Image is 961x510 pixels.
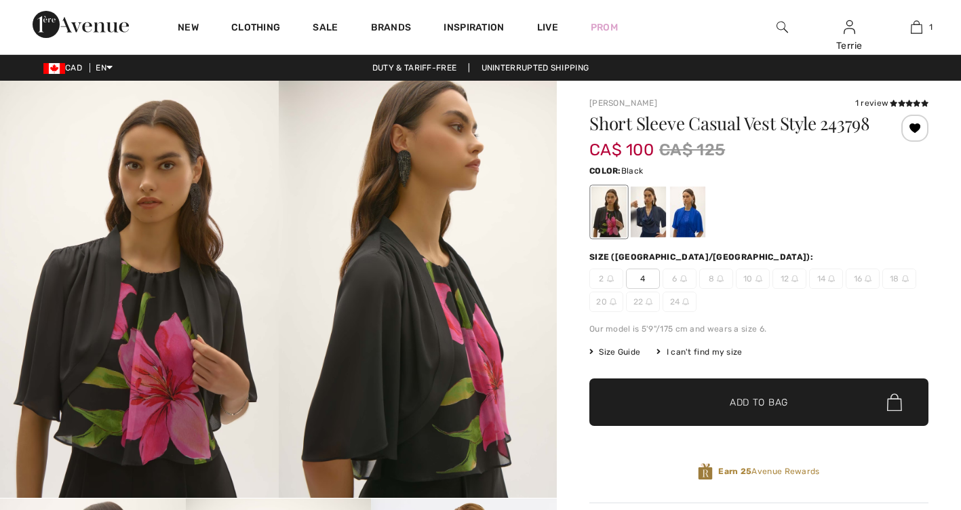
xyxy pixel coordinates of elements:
span: 22 [626,292,660,312]
span: 16 [846,269,880,289]
span: 24 [663,292,697,312]
span: Color: [589,166,621,176]
span: 6 [663,269,697,289]
button: Add to Bag [589,378,928,426]
div: Terrie [817,39,882,53]
a: Prom [591,20,618,35]
a: Sign In [844,20,855,33]
img: ring-m.svg [717,275,724,282]
span: 8 [699,269,733,289]
span: 14 [809,269,843,289]
a: Brands [371,22,412,36]
span: Black [621,166,644,176]
span: Add to Bag [730,395,788,410]
h1: Short Sleeve Casual Vest Style 243798 [589,115,872,132]
span: EN [96,63,113,73]
img: ring-m.svg [680,275,687,282]
span: 1 [929,21,933,33]
img: My Info [844,19,855,35]
div: I can't find my size [656,346,742,358]
img: Short Sleeve Casual Vest Style 243798. 2 [279,81,557,498]
a: Live [537,20,558,35]
img: ring-m.svg [756,275,762,282]
img: ring-m.svg [865,275,871,282]
span: Avenue Rewards [718,465,819,477]
img: ring-m.svg [902,275,909,282]
div: Our model is 5'9"/175 cm and wears a size 6. [589,323,928,335]
a: Sale [313,22,338,36]
a: New [178,22,199,36]
span: CA$ 125 [659,138,725,162]
img: 1ère Avenue [33,11,129,38]
span: CAD [43,63,87,73]
img: Canadian Dollar [43,63,65,74]
div: Midnight Blue [631,187,666,237]
span: Size Guide [589,346,640,358]
img: ring-m.svg [646,298,652,305]
strong: Earn 25 [718,467,751,476]
span: 20 [589,292,623,312]
div: 1 review [855,97,928,109]
div: Size ([GEOGRAPHIC_DATA]/[GEOGRAPHIC_DATA]): [589,251,816,263]
span: CA$ 100 [589,127,654,159]
a: Clothing [231,22,280,36]
a: 1 [884,19,949,35]
img: ring-m.svg [607,275,614,282]
div: Royal Sapphire 163 [670,187,705,237]
img: ring-m.svg [828,275,835,282]
div: Black [591,187,627,237]
img: Avenue Rewards [698,463,713,481]
span: Inspiration [444,22,504,36]
img: My Bag [911,19,922,35]
img: ring-m.svg [610,298,616,305]
img: ring-m.svg [791,275,798,282]
span: 2 [589,269,623,289]
img: ring-m.svg [682,298,689,305]
span: 4 [626,269,660,289]
span: 18 [882,269,916,289]
span: 10 [736,269,770,289]
a: [PERSON_NAME] [589,98,657,108]
span: 12 [772,269,806,289]
img: search the website [777,19,788,35]
img: Bag.svg [887,393,902,411]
